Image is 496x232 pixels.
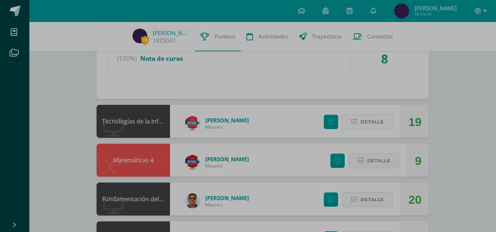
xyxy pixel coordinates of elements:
img: 28f031d49d6967cb0dd97ba54f7eb134.png [185,155,200,169]
a: [PERSON_NAME] [153,29,189,37]
span: Detalle [361,115,384,129]
button: Detalle [348,153,400,168]
span: [PERSON_NAME] [205,117,249,124]
span: (100%) [117,45,137,73]
span: Nota de curso [140,54,183,63]
span: Maestro [205,202,249,208]
span: [PERSON_NAME] [205,155,249,163]
div: 9 [415,144,421,177]
div: Matemáticas 4 [97,144,170,177]
a: 18ZSG01 [153,37,176,44]
button: Detalle [342,114,393,129]
span: Contactos [367,33,393,40]
a: Trayectoria [294,22,347,51]
span: [PERSON_NAME] [414,4,457,12]
a: Punteos [195,22,241,51]
span: Mi Perfil [414,11,457,17]
a: Contactos [347,22,398,51]
span: 19 [141,36,149,45]
img: a425d1c5cfa9473e0872c5843e53a486.png [394,4,409,18]
span: [PERSON_NAME] [205,194,249,202]
div: Tecnologías de la Información y la Comunicación 4 [97,105,170,138]
div: 8 [351,45,417,73]
div: 20 [408,183,421,216]
span: Trayectoria [312,33,341,40]
button: Detalle [342,192,393,207]
img: c1f8528ae09fb8474fd735b50c721e50.png [185,116,200,130]
span: Maestro [205,124,249,130]
img: 869655365762450ab720982c099df79d.png [185,194,200,208]
span: Actividades [258,33,288,40]
span: Detalle [361,193,384,206]
span: Maestro [205,163,249,169]
div: 19 [408,106,421,139]
img: a425d1c5cfa9473e0872c5843e53a486.png [133,29,147,43]
div: Fundamentación del Diseño [97,183,170,216]
span: Punteos [214,33,235,40]
span: Detalle [367,154,390,167]
a: Actividades [241,22,294,51]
